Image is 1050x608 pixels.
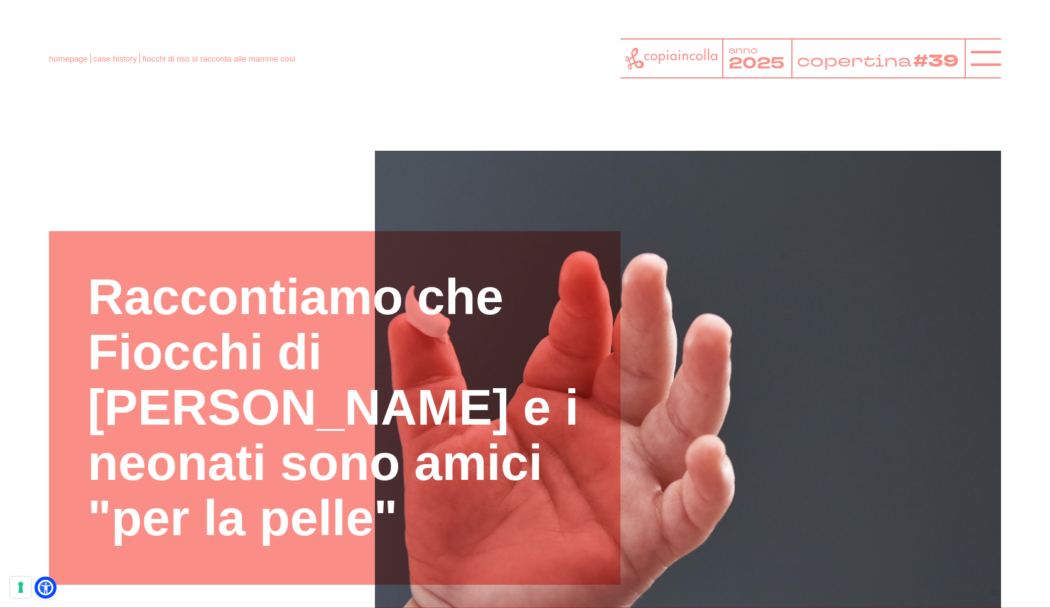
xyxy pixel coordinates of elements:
tspan: anno [728,44,758,56]
tspan: copertina [796,50,911,72]
tspan: 2025 [728,53,784,74]
a: case history [94,54,137,63]
span: fiocchi di riso si racconta alle mamme così [143,54,295,63]
button: Le tue preferenze relative al consenso per le tecnologie di tracciamento [10,577,31,598]
a: Open Accessibility Menu [38,580,53,595]
tspan: #39 [913,50,959,74]
a: homepage [49,54,87,63]
h1: Raccontiamo che Fiocchi di [PERSON_NAME] e i neonati sono amici "per la pelle" [87,269,582,546]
